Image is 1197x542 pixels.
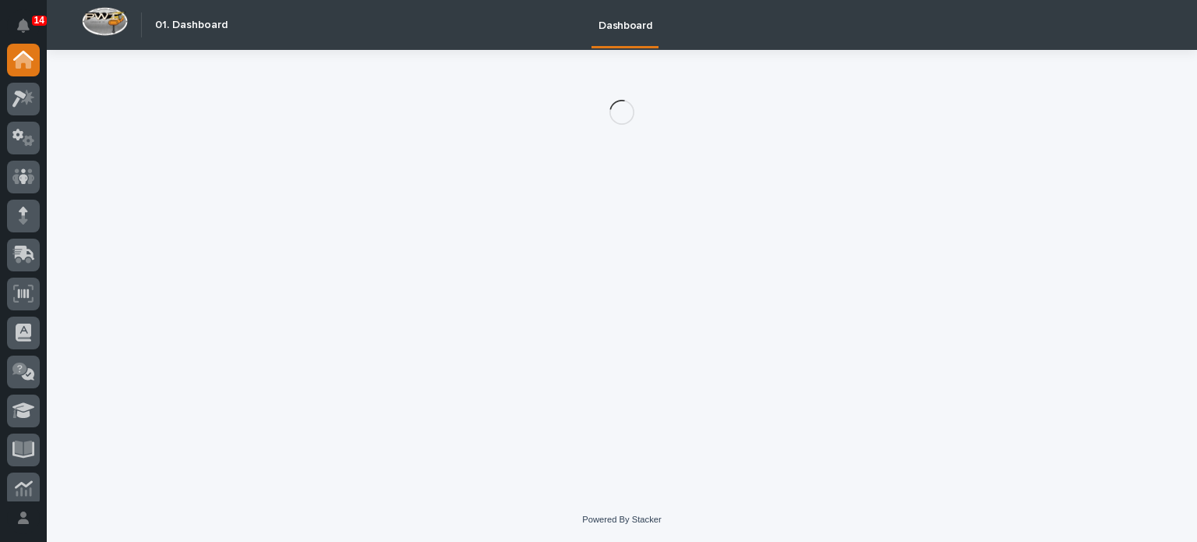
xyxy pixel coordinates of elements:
img: Workspace Logo [82,7,128,36]
h2: 01. Dashboard [155,19,228,32]
button: Notifications [7,9,40,42]
p: 14 [34,15,44,26]
a: Powered By Stacker [582,515,661,524]
div: Notifications14 [19,19,40,44]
